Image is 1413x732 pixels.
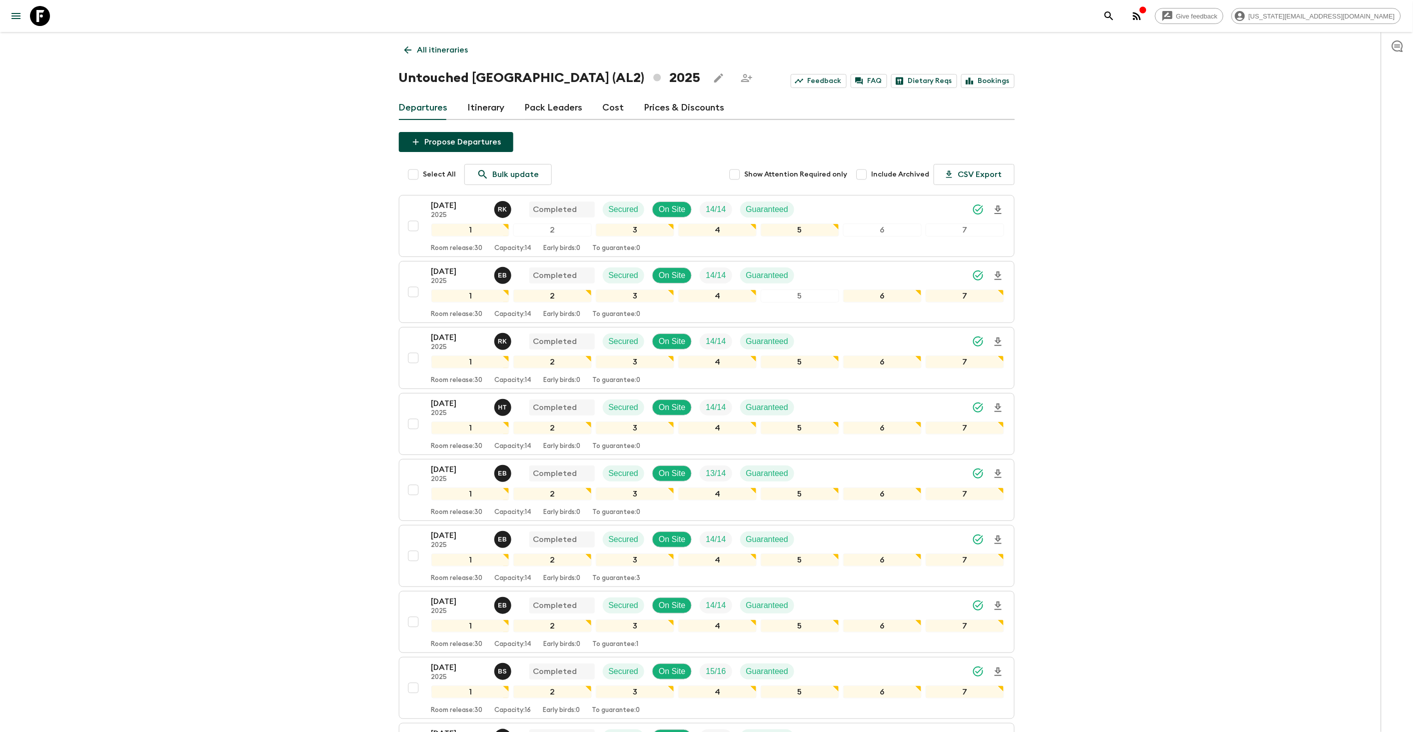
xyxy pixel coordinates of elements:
[746,665,789,677] p: Guaranteed
[992,402,1004,414] svg: Download Onboarding
[431,343,486,351] p: 2025
[1099,6,1119,26] button: search adventures
[972,203,984,215] svg: Synced Successfully
[652,531,692,547] div: On Site
[593,640,639,648] p: To guarantee: 1
[596,223,674,236] div: 3
[494,468,513,476] span: Erild Balla
[926,487,1004,500] div: 7
[700,267,732,283] div: Trip Fill
[678,355,757,368] div: 4
[495,310,532,318] p: Capacity: 14
[1155,8,1224,24] a: Give feedback
[399,657,1015,719] button: [DATE]2025Bledar ShkurtajCompletedSecuredOn SiteTrip FillGuaranteed1234567Room release:30Capacity...
[431,574,483,582] p: Room release: 30
[843,619,922,632] div: 6
[431,529,486,541] p: [DATE]
[513,223,592,236] div: 2
[746,335,789,347] p: Guaranteed
[513,487,592,500] div: 2
[464,164,552,185] a: Bulk update
[423,169,456,179] span: Select All
[592,706,640,714] p: To guarantee: 0
[431,277,486,285] p: 2025
[603,531,645,547] div: Secured
[678,421,757,434] div: 4
[746,269,789,281] p: Guaranteed
[494,666,513,674] span: Bledar Shkurtaj
[652,399,692,415] div: On Site
[544,640,581,648] p: Early birds: 0
[431,409,486,417] p: 2025
[431,607,486,615] p: 2025
[431,265,486,277] p: [DATE]
[761,289,839,302] div: 5
[513,685,592,698] div: 2
[644,96,725,120] a: Prices & Discounts
[843,289,922,302] div: 6
[513,553,592,566] div: 2
[659,467,685,479] p: On Site
[678,289,757,302] div: 4
[431,397,486,409] p: [DATE]
[761,553,839,566] div: 5
[659,599,685,611] p: On Site
[513,619,592,632] div: 2
[596,619,674,632] div: 3
[431,640,483,648] p: Room release: 30
[609,401,639,413] p: Secured
[746,533,789,545] p: Guaranteed
[700,597,732,613] div: Trip Fill
[700,663,732,679] div: Trip Fill
[544,310,581,318] p: Early birds: 0
[495,574,532,582] p: Capacity: 14
[709,68,729,88] button: Edit this itinerary
[596,553,674,566] div: 3
[652,465,692,481] div: On Site
[609,335,639,347] p: Secured
[603,399,645,415] div: Secured
[603,333,645,349] div: Secured
[891,74,957,88] a: Dietary Reqs
[431,706,483,714] p: Room release: 30
[791,74,847,88] a: Feedback
[603,201,645,217] div: Secured
[468,96,505,120] a: Itinerary
[926,685,1004,698] div: 7
[746,401,789,413] p: Guaranteed
[596,487,674,500] div: 3
[543,706,580,714] p: Early birds: 0
[544,442,581,450] p: Early birds: 0
[700,465,732,481] div: Trip Fill
[609,203,639,215] p: Secured
[603,465,645,481] div: Secured
[431,553,510,566] div: 1
[593,310,641,318] p: To guarantee: 0
[495,706,531,714] p: Capacity: 16
[596,421,674,434] div: 3
[652,333,692,349] div: On Site
[843,487,922,500] div: 6
[992,336,1004,348] svg: Download Onboarding
[399,40,474,60] a: All itineraries
[495,640,532,648] p: Capacity: 14
[493,168,539,180] p: Bulk update
[652,201,692,217] div: On Site
[843,355,922,368] div: 6
[593,574,641,582] p: To guarantee: 3
[431,244,483,252] p: Room release: 30
[926,355,1004,368] div: 7
[593,442,641,450] p: To guarantee: 0
[533,269,577,281] p: Completed
[737,68,757,88] span: Share this itinerary
[593,244,641,252] p: To guarantee: 0
[596,685,674,698] div: 3
[603,267,645,283] div: Secured
[843,223,922,236] div: 6
[706,269,726,281] p: 14 / 14
[495,376,532,384] p: Capacity: 14
[706,335,726,347] p: 14 / 14
[533,401,577,413] p: Completed
[431,355,510,368] div: 1
[652,663,692,679] div: On Site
